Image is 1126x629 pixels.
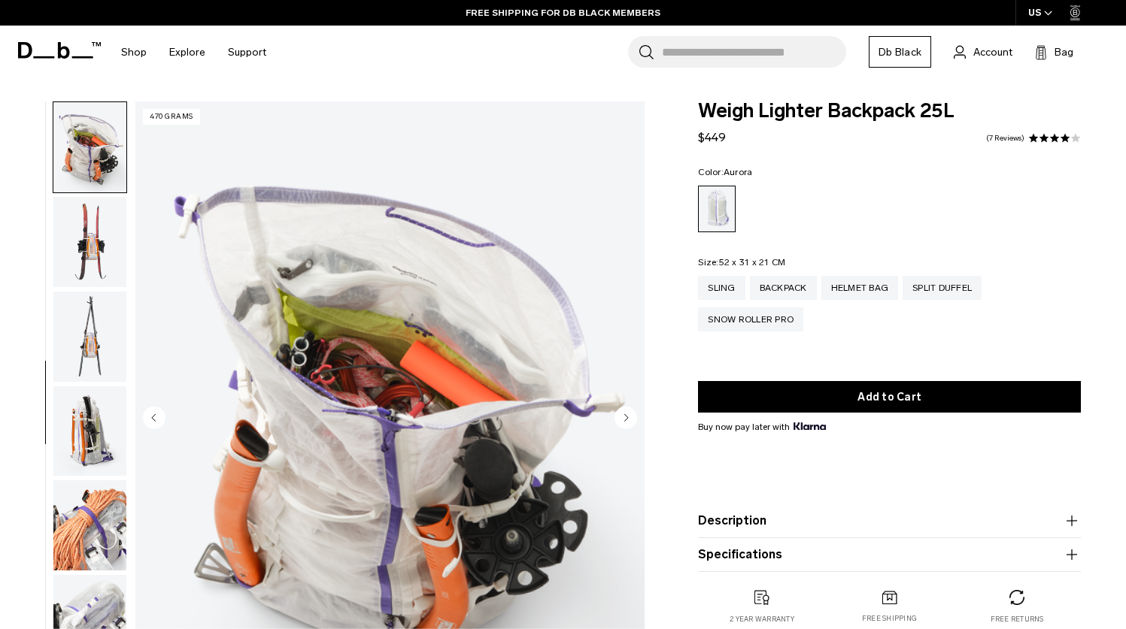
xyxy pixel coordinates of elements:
[53,102,126,192] img: Weigh_Lighter_Backpack_25L_7.png
[53,479,127,571] button: Weigh_Lighter_Backpack_25L_11.png
[53,101,127,193] button: Weigh_Lighter_Backpack_25L_7.png
[1055,44,1073,60] span: Bag
[53,480,126,570] img: Weigh_Lighter_Backpack_25L_11.png
[698,307,803,331] a: Snow Roller Pro
[466,6,660,20] a: FREE SHIPPING FOR DB BLACK MEMBERS
[53,197,126,287] img: Weigh_Lighter_Backpack_25L_8.png
[53,196,127,288] button: Weigh_Lighter_Backpack_25L_8.png
[973,44,1012,60] span: Account
[750,276,817,300] a: Backpack
[698,130,726,144] span: $449
[794,422,826,430] img: {"height" => 20, "alt" => "Klarna"}
[110,26,278,79] nav: Main Navigation
[53,291,127,383] button: Weigh_Lighter_Backpack_25L_9.png
[730,614,794,624] p: 2 year warranty
[121,26,147,79] a: Shop
[862,613,917,624] p: Free shipping
[698,546,1081,564] button: Specifications
[869,36,931,68] a: Db Black
[698,186,736,232] a: Aurora
[986,135,1024,142] a: 7 reviews
[53,386,126,476] img: Weigh_Lighter_Backpack_25L_10.png
[143,406,165,431] button: Previous slide
[615,406,637,431] button: Next slide
[991,614,1044,624] p: Free returns
[698,381,1081,413] button: Add to Cart
[719,257,786,268] span: 52 x 31 x 21 CM
[698,258,785,267] legend: Size:
[228,26,266,79] a: Support
[1035,43,1073,61] button: Bag
[143,109,200,125] p: 470 grams
[698,420,826,434] span: Buy now pay later with
[724,167,753,177] span: Aurora
[698,168,752,177] legend: Color:
[821,276,899,300] a: Helmet Bag
[53,292,126,382] img: Weigh_Lighter_Backpack_25L_9.png
[53,386,127,477] button: Weigh_Lighter_Backpack_25L_10.png
[698,101,1081,121] span: Weigh Lighter Backpack 25L
[698,512,1081,530] button: Description
[698,276,745,300] a: Sling
[903,276,982,300] a: Split Duffel
[169,26,205,79] a: Explore
[954,43,1012,61] a: Account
